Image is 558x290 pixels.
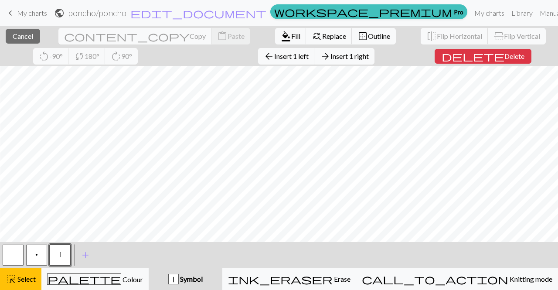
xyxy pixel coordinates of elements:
[264,50,274,62] span: arrow_back
[35,251,38,258] span: Purl
[274,6,452,18] span: workspace_premium
[41,268,149,290] button: Colour
[13,32,33,40] span: Cancel
[121,275,143,283] span: Colour
[58,28,212,44] button: Copy
[368,32,390,40] span: Outline
[228,273,333,285] span: ink_eraser
[314,48,374,65] button: Insert 1 right
[74,50,85,62] span: sync
[312,30,322,42] span: find_replace
[68,48,105,65] button: 180°
[333,275,350,283] span: Erase
[85,52,99,60] span: 180°
[356,268,558,290] button: Knitting mode
[48,273,121,285] span: palette
[258,48,315,65] button: Insert 1 left
[169,274,178,285] div: |
[508,4,536,22] a: Library
[190,32,206,40] span: Copy
[16,275,36,283] span: Select
[39,50,49,62] span: rotate_left
[121,52,132,60] span: 90°
[64,30,190,42] span: content_copy
[437,32,482,40] span: Flip Horizontal
[357,30,368,42] span: border_outer
[5,7,16,19] span: keyboard_arrow_left
[508,275,552,283] span: Knitting mode
[493,31,505,41] span: flip
[33,48,69,65] button: -90°
[274,52,309,60] span: Insert 1 left
[49,52,63,60] span: -90°
[6,29,40,44] button: Cancel
[6,273,16,285] span: highlight_alt
[60,251,61,258] span: slip stitch
[26,245,47,266] button: p
[488,28,546,44] button: Flip Vertical
[149,268,222,290] button: | Symbol
[54,7,65,19] span: public
[50,245,71,266] button: |
[504,32,540,40] span: Flip Vertical
[426,30,437,42] span: flip
[504,52,524,60] span: Delete
[68,8,126,18] h2: poncho / poncho
[222,268,356,290] button: Erase
[442,50,504,62] span: delete
[291,32,300,40] span: Fill
[281,30,291,42] span: format_color_fill
[330,52,369,60] span: Insert 1 right
[421,28,488,44] button: Flip Horizontal
[322,32,346,40] span: Replace
[275,28,306,44] button: Fill
[320,50,330,62] span: arrow_forward
[5,6,47,20] a: My charts
[105,48,138,65] button: 90°
[130,7,266,19] span: edit_document
[111,50,121,62] span: rotate_right
[17,9,47,17] span: My charts
[471,4,508,22] a: My charts
[80,249,91,261] span: add
[270,4,467,19] a: Pro
[362,273,508,285] span: call_to_action
[352,28,396,44] button: Outline
[179,275,203,283] span: Symbol
[306,28,352,44] button: Replace
[435,49,531,64] button: Delete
